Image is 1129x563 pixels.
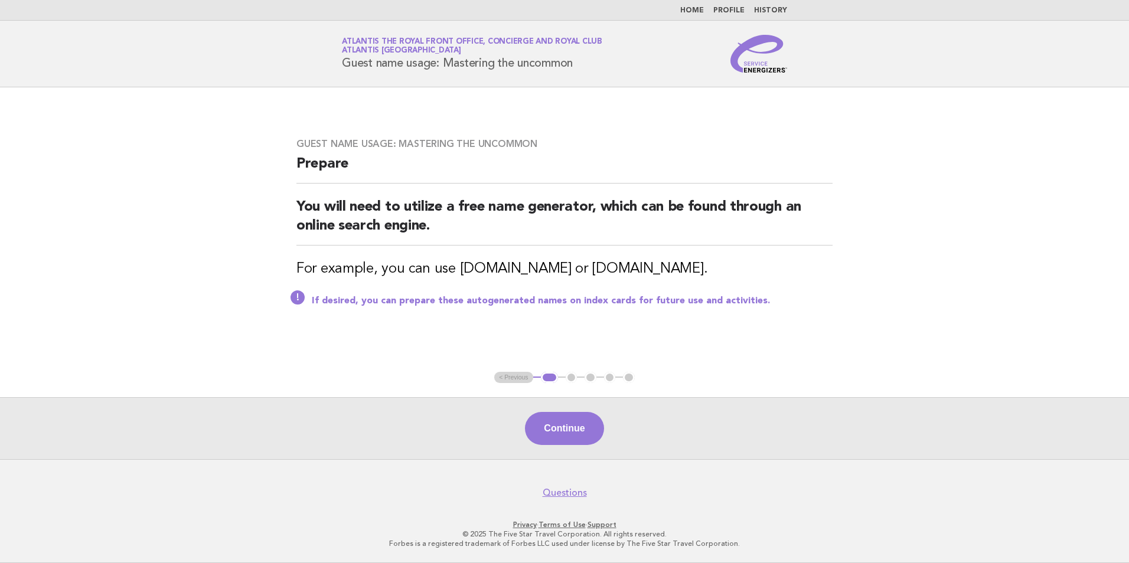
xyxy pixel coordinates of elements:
[730,35,787,73] img: Service Energizers
[296,138,833,150] h3: Guest name usage: Mastering the uncommon
[203,529,926,539] p: © 2025 The Five Star Travel Corporation. All rights reserved.
[588,521,616,529] a: Support
[203,520,926,529] p: · ·
[525,412,603,445] button: Continue
[543,487,587,499] a: Questions
[296,260,833,279] h3: For example, you can use [DOMAIN_NAME] or [DOMAIN_NAME].
[312,295,833,307] p: If desired, you can prepare these autogenerated names on index cards for future use and activities.
[713,7,745,14] a: Profile
[754,7,787,14] a: History
[342,47,461,55] span: Atlantis [GEOGRAPHIC_DATA]
[296,198,833,246] h2: You will need to utilize a free name generator, which can be found through an online search engine.
[541,372,558,384] button: 1
[342,38,602,54] a: Atlantis The Royal Front Office, Concierge and Royal ClubAtlantis [GEOGRAPHIC_DATA]
[342,38,602,69] h1: Guest name usage: Mastering the uncommon
[203,539,926,548] p: Forbes is a registered trademark of Forbes LLC used under license by The Five Star Travel Corpora...
[539,521,586,529] a: Terms of Use
[296,155,833,184] h2: Prepare
[513,521,537,529] a: Privacy
[680,7,704,14] a: Home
